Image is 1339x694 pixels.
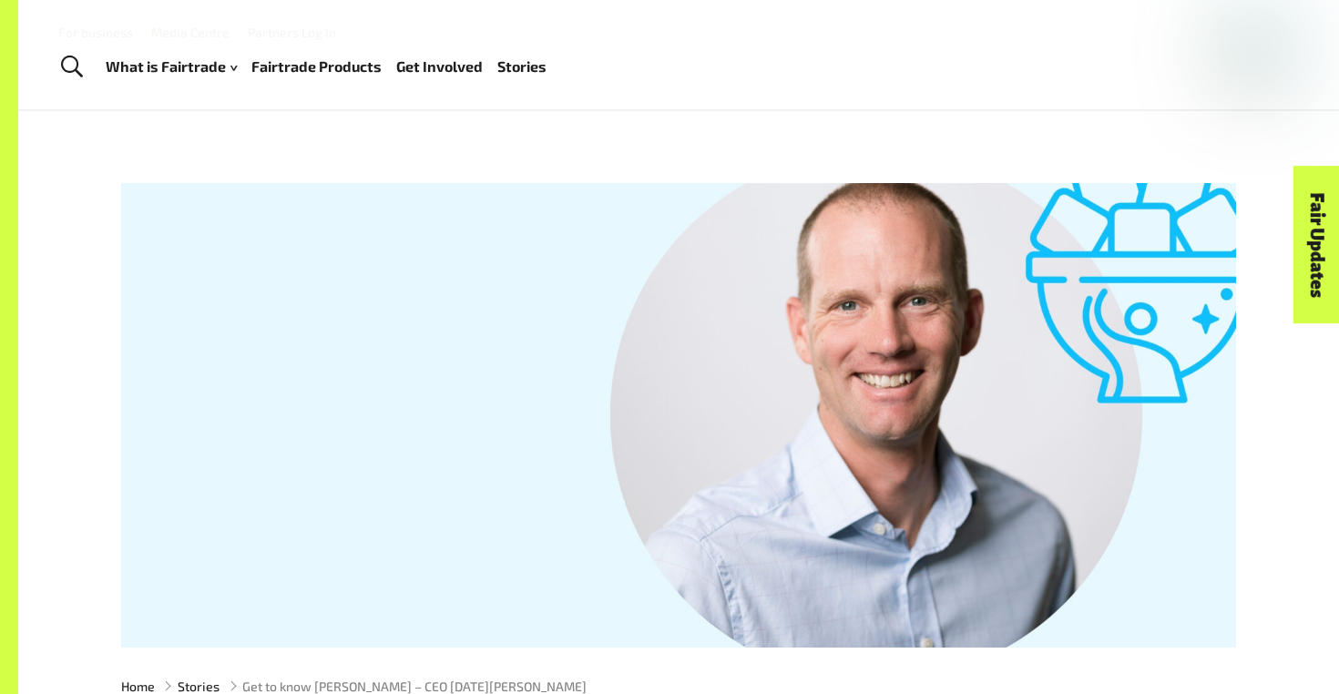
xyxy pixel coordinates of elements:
a: For business [58,25,133,40]
a: What is Fairtrade [106,54,237,80]
a: Toggle Search [49,45,94,90]
img: Fairtrade Australia New Zealand logo [1218,16,1288,93]
a: Get Involved [396,54,483,80]
a: Partners Log In [248,25,336,40]
a: Media Centre [151,25,230,40]
a: Fairtrade Products [251,54,382,80]
a: Stories [497,54,547,80]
